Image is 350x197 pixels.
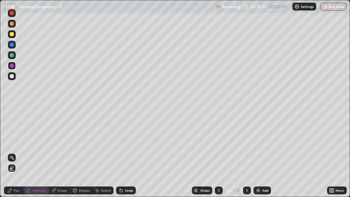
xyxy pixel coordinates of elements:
[6,4,15,9] p: LIVE
[58,189,68,192] div: Eraser
[216,4,221,9] img: recording.375f2c34.svg
[14,189,20,192] div: Pen
[322,4,328,9] img: end-class-cross
[19,4,62,9] p: Physical Geography - 12
[256,188,261,193] img: add-slide-button
[294,4,299,9] img: class-settings-icons
[225,188,232,192] div: 10
[301,5,314,8] p: Settings
[262,189,268,192] div: Add
[233,188,235,192] div: /
[222,4,240,9] p: Recording
[101,189,111,192] div: Select
[336,189,344,192] div: More
[79,189,90,192] div: Shapes
[32,189,47,192] div: Highlight
[320,3,347,11] button: End Class
[237,187,240,193] div: 27
[125,189,133,192] div: Undo
[200,189,210,192] div: Slides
